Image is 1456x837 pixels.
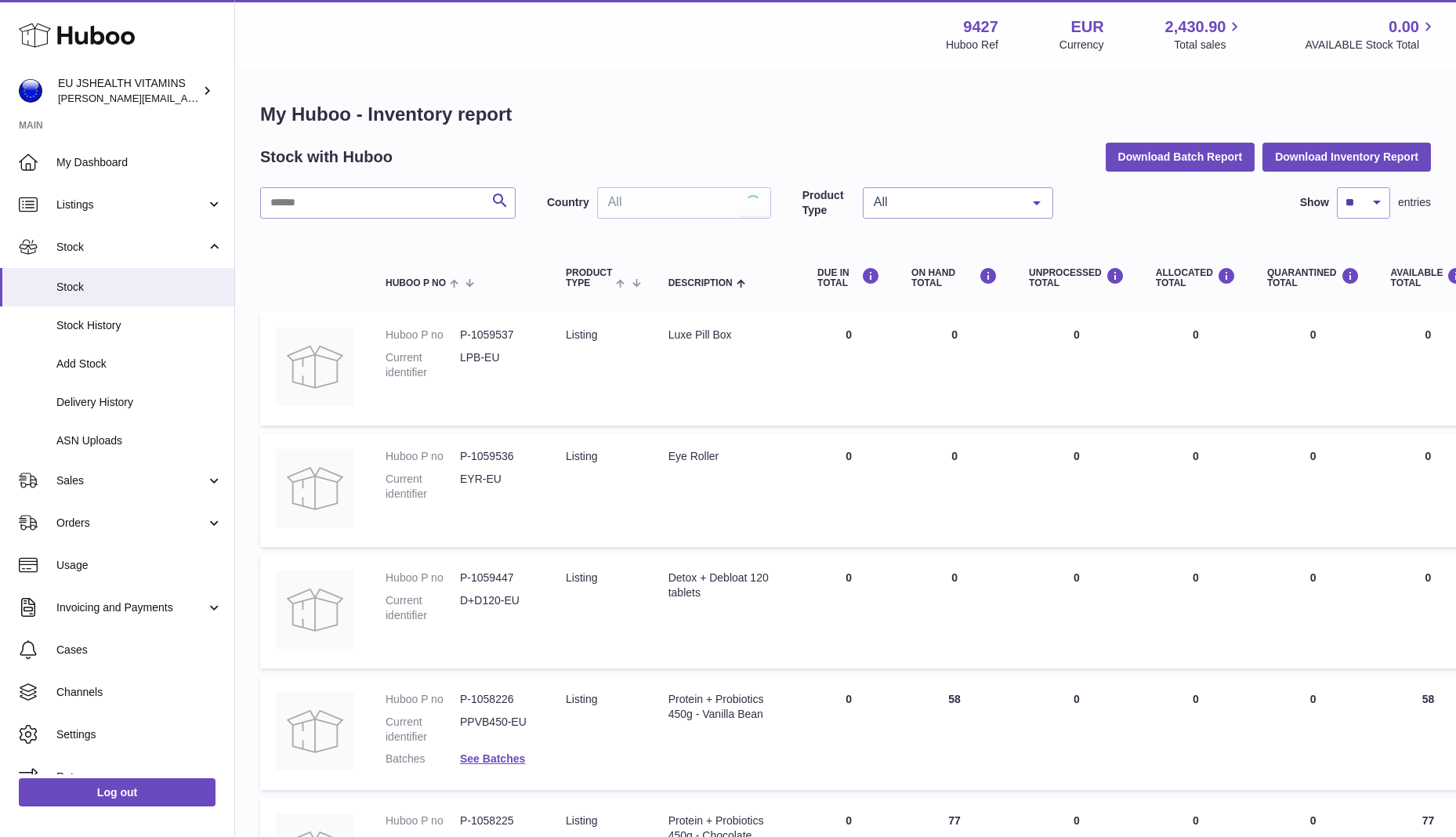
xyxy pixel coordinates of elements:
div: ALLOCATED Total [1156,267,1236,288]
dt: Batches [386,752,460,766]
td: 0 [896,312,1013,426]
td: 0 [1013,555,1140,669]
span: Stock History [56,318,223,333]
span: Channels [56,685,223,700]
dd: P-1059537 [460,328,534,342]
span: Orders [56,516,206,531]
span: Invoicing and Payments [56,600,206,615]
a: Log out [19,778,216,806]
span: Product Type [566,268,612,288]
div: QUARANTINED Total [1267,267,1360,288]
dd: LPB-EU [460,350,534,380]
td: 0 [1140,433,1251,547]
a: See Batches [460,752,525,765]
div: Eye Roller [668,449,786,464]
dt: Current identifier [386,350,460,380]
span: Returns [56,770,223,784]
span: 0 [1310,450,1317,462]
span: Sales [56,473,206,488]
span: Description [668,278,733,288]
div: Detox + Debloat 120 tablets [668,571,786,600]
button: Download Batch Report [1106,143,1255,171]
td: 0 [802,555,896,669]
div: Protein + Probiotics 450g - Vanilla Bean [668,692,786,722]
span: listing [566,450,597,462]
button: Download Inventory Report [1262,143,1431,171]
span: My Dashboard [56,155,223,170]
h1: My Huboo - Inventory report [260,102,1431,127]
dt: Current identifier [386,593,460,623]
dd: D+D120-EU [460,593,534,623]
td: 0 [1013,676,1140,791]
td: 0 [1140,555,1251,669]
span: 2,430.90 [1165,16,1226,38]
div: EU JSHEALTH VITAMINS [58,76,199,106]
div: Luxe Pill Box [668,328,786,342]
span: Add Stock [56,357,223,371]
h2: Stock with Huboo [260,147,393,168]
span: Stock [56,280,223,295]
td: 0 [1013,433,1140,547]
img: product image [276,692,354,770]
span: Total sales [1174,38,1244,53]
span: Huboo P no [386,278,446,288]
td: 0 [896,555,1013,669]
dt: Huboo P no [386,449,460,464]
div: ON HAND Total [911,267,998,288]
td: 0 [1140,312,1251,426]
span: 0 [1310,328,1317,341]
span: 0 [1310,571,1317,584]
td: 0 [896,433,1013,547]
span: [PERSON_NAME][EMAIL_ADDRESS][DOMAIN_NAME] [58,92,314,104]
span: Usage [56,558,223,573]
div: Huboo Ref [946,38,998,53]
strong: EUR [1070,16,1103,38]
span: All [870,194,1021,210]
dd: EYR-EU [460,472,534,502]
span: listing [566,571,597,584]
dd: P-1058226 [460,692,534,707]
td: 0 [802,676,896,791]
td: 0 [1140,676,1251,791]
dt: Huboo P no [386,692,460,707]
label: Show [1300,195,1329,210]
dt: Huboo P no [386,328,460,342]
dd: P-1058225 [460,813,534,828]
a: 0.00 AVAILABLE Stock Total [1305,16,1437,53]
span: 0 [1310,693,1317,705]
div: Currency [1059,38,1104,53]
td: 0 [1013,312,1140,426]
span: Listings [56,197,206,212]
label: Product Type [802,188,855,218]
strong: 9427 [963,16,998,38]
div: UNPROCESSED Total [1029,267,1125,288]
label: Country [547,195,589,210]
a: 2,430.90 Total sales [1165,16,1244,53]
img: laura@jessicasepel.com [19,79,42,103]
td: 58 [896,676,1013,791]
span: listing [566,693,597,705]
dd: P-1059536 [460,449,534,464]
td: 0 [802,312,896,426]
span: AVAILABLE Stock Total [1305,38,1437,53]
td: 0 [802,433,896,547]
span: listing [566,328,597,341]
span: ASN Uploads [56,433,223,448]
dd: PPVB450-EU [460,715,534,745]
dt: Current identifier [386,715,460,745]
dt: Current identifier [386,472,460,502]
span: 0 [1310,814,1317,827]
span: 0.00 [1389,16,1419,38]
span: entries [1398,195,1431,210]
img: product image [276,571,354,649]
span: Stock [56,240,206,255]
span: listing [566,814,597,827]
span: Settings [56,727,223,742]
img: product image [276,328,354,406]
dd: P-1059447 [460,571,534,585]
dt: Huboo P no [386,813,460,828]
span: Delivery History [56,395,223,410]
span: Cases [56,643,223,658]
div: DUE IN TOTAL [817,267,880,288]
dt: Huboo P no [386,571,460,585]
